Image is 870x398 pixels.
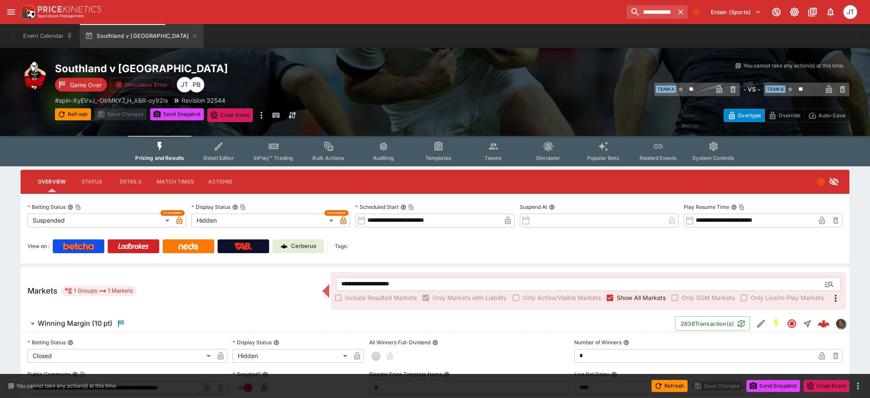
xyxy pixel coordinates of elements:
h6: - VS - [743,85,760,94]
img: Cerberus [281,243,288,250]
div: Start From [724,109,849,122]
div: Hidden [191,214,336,227]
p: Cerberus [291,242,316,251]
button: Scheduled StartCopy To Clipboard [400,204,406,210]
button: Resulted? [262,371,268,377]
p: Display Status [191,203,230,211]
p: Overtype [738,111,761,120]
p: All Winners Full-Dividend [369,339,430,346]
button: Suspend At [549,204,555,210]
span: Overridden [327,210,346,216]
button: Winning Margin (10 pt) [21,315,675,332]
button: Copy To Clipboard [75,204,81,210]
img: PriceKinetics Logo [19,3,36,21]
button: Overtype [724,109,765,122]
button: Copy To Clipboard [240,204,246,210]
button: Status [73,171,111,192]
button: Play Resume TimeCopy To Clipboard [731,204,737,210]
div: Joshua Thomson [843,5,857,19]
span: Only SGM Markets [682,293,735,302]
p: Auto-Save [818,111,846,120]
p: Resulted? [233,370,261,378]
button: Send Snapshot [150,108,204,120]
img: rugby_union.png [21,62,48,89]
a: 6159ba07-65a6-4399-855b-ffe27c478f37 [815,315,832,332]
button: Betting StatusCopy To Clipboard [67,204,73,210]
p: Number of Winners [574,339,621,346]
p: Betting Status [27,203,66,211]
p: Suspend At [520,203,547,211]
button: Edit Detail [753,316,769,331]
span: Show All Markets [617,293,666,302]
label: View on : [27,239,49,253]
button: Simulation Error [110,77,173,92]
span: Simulator [536,155,560,161]
button: Betting Status [67,340,73,346]
img: TabNZ [234,243,252,250]
button: Override [764,109,804,122]
button: Public CommentsCopy To Clipboard [72,371,78,377]
button: Documentation [805,4,820,20]
p: You cannot take any action(s) at this time. [743,62,844,70]
span: Related Events [640,155,677,161]
p: Copy To Clipboard [55,96,168,105]
span: Team B [765,86,785,93]
button: Actions [201,171,239,192]
a: Cerberus [273,239,324,253]
div: Hidden [233,349,350,363]
p: You cannot take any action(s) at this time. [16,382,117,390]
button: Notifications [823,4,838,20]
div: 1 Groups 1 Markets [64,286,133,296]
button: Straight [800,316,815,331]
button: more [256,108,267,122]
p: Game Over [70,80,102,89]
img: Ladbrokes [118,243,149,250]
p: Live Bet Delay [574,370,609,378]
div: Event type filters [128,136,741,166]
button: Close Event [803,380,849,392]
button: Display Status [273,340,279,346]
p: Betting Status [27,339,66,346]
label: Tags: [335,239,348,253]
button: SGM Enabled [769,316,784,331]
button: Overview [31,171,73,192]
span: Detail Editor [203,155,234,161]
div: Suspended [27,214,173,227]
img: sportingsolutions [836,319,846,328]
button: Number of Winners [623,340,629,346]
input: search [627,5,674,19]
button: Toggle light/dark mode [787,4,802,20]
span: Only Markets with Liability [433,293,507,302]
button: Joshua Thomson [841,3,860,21]
button: Refresh [55,108,91,120]
button: Match Times [150,171,201,192]
p: Play Resume Time [684,203,729,211]
span: Include Resulted Markets [345,293,417,302]
button: 2838Transaction(s) [675,316,750,331]
button: Refresh [652,380,688,392]
img: PriceKinetics [38,6,101,12]
button: Display StatusCopy To Clipboard [232,204,238,210]
span: Bulk Actions [312,155,344,161]
svg: More [831,293,841,303]
span: InPlay™ Trading [254,155,293,161]
button: Auto-Save [804,109,849,122]
p: Public Comments [27,370,70,378]
span: Auditing [373,155,394,161]
button: Event Calendar [18,24,78,48]
button: Connected to PK [769,4,784,20]
p: Override [779,111,800,120]
svg: Closed [787,318,797,329]
span: Team A [656,86,676,93]
div: 6159ba07-65a6-4399-855b-ffe27c478f37 [818,318,830,330]
button: Copy To Clipboard [739,204,745,210]
button: Select Tenant [706,5,766,19]
div: Joshua Thomson [177,77,192,92]
p: Display Status [233,339,272,346]
p: Blender Price Template Name [369,370,442,378]
img: logo-cerberus--red.svg [818,318,830,330]
img: Sportsbook Management [38,14,84,18]
button: Details [111,171,150,192]
span: Only Live/In-Play Markets [751,293,824,302]
h2: Copy To Clipboard [55,62,452,75]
